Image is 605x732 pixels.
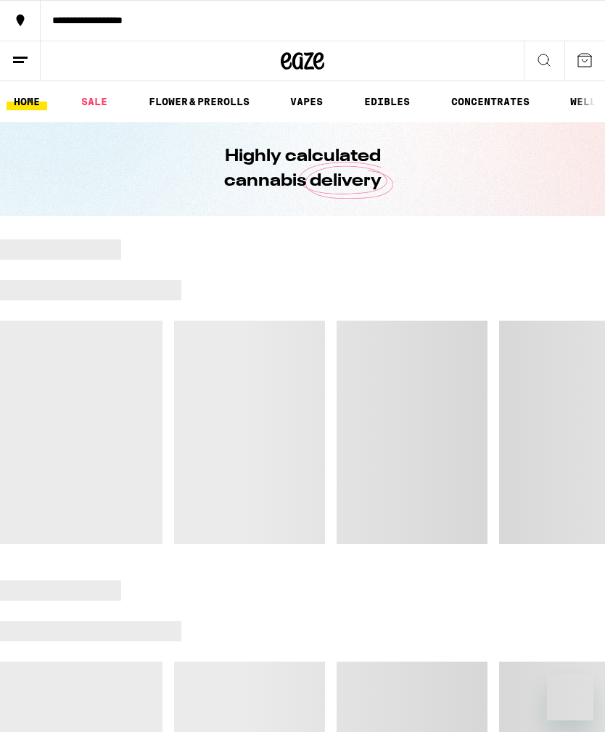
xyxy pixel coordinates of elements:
[141,93,257,110] a: FLOWER & PREROLLS
[444,93,537,110] a: CONCENTRATES
[283,93,330,110] a: VAPES
[7,93,47,110] a: HOME
[547,674,593,720] iframe: Button to launch messaging window
[357,93,417,110] a: EDIBLES
[183,144,422,194] h1: Highly calculated cannabis delivery
[74,93,115,110] a: SALE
